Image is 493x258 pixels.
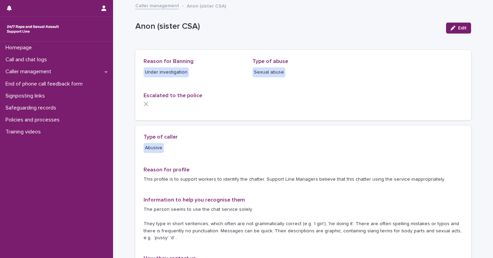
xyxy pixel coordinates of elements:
div: Sexual abuse [252,67,285,77]
img: rhQMoQhaT3yELyF149Cw [5,22,60,36]
div: Abusive [144,143,164,153]
a: Caller management [135,1,179,9]
span: Reason for Banning [144,59,194,64]
p: Anon (sister CSA) [135,22,441,31]
p: Call and chat logs [3,56,52,63]
p: Anon (sister CSA) [187,2,226,9]
p: Caller management [3,68,57,75]
p: Signposting links [3,93,50,99]
span: Information to help you recognise them [144,197,245,203]
p: Policies and processes [3,117,65,123]
span: Reason for profile [144,167,189,172]
button: Edit [446,23,471,34]
p: The person seems to use the chat service solely. They type in short sentences, which often are no... [144,206,463,242]
p: End of phone call feedback form [3,81,88,87]
span: Edit [458,26,467,30]
p: Training videos [3,129,46,135]
span: Type of abuse [252,59,288,64]
span: Escalated to the police [144,93,202,98]
p: Homepage [3,44,37,51]
p: Safeguarding records [3,105,62,111]
div: Under investigation [144,67,189,77]
span: Type of caller [144,134,178,140]
p: This profile is to support workers to identify the chatter. Support Line Managers believe that th... [144,176,463,183]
